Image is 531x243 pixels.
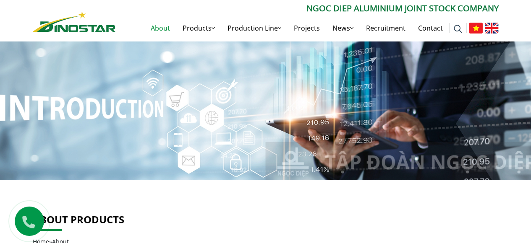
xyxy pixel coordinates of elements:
[116,2,499,15] p: Ngoc Diep Aluminium Joint Stock Company
[33,212,124,226] a: About products
[33,11,116,32] img: Nhôm Dinostar
[326,15,360,41] a: News
[412,15,449,41] a: Contact
[176,15,221,41] a: Products
[485,23,499,34] img: English
[360,15,412,41] a: Recruitment
[288,15,326,41] a: Projects
[469,23,483,34] img: Tiếng Việt
[454,25,462,33] img: search
[144,15,176,41] a: About
[221,15,288,41] a: Production Line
